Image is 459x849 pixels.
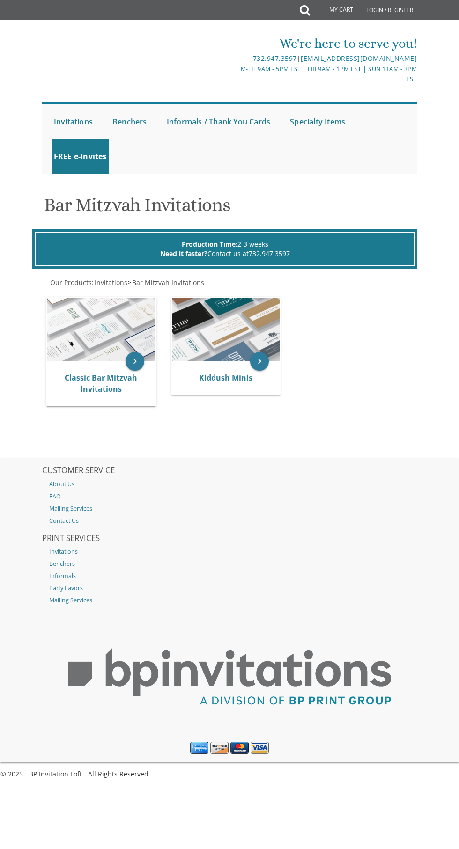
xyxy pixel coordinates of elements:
a: Bar Mitzvah Invitations [131,278,204,287]
img: American Express [190,742,208,754]
a: Classic Bar Mitzvah Invitations [65,373,137,394]
img: Visa [251,742,269,754]
a: My Cart [309,1,360,20]
div: 2-3 weeks Contact us at [35,232,415,266]
div: We're here to serve you! [230,34,417,53]
a: 732.947.3597 [253,54,297,63]
span: > [127,278,204,287]
div: : [42,278,417,287]
a: Informals [42,570,417,582]
h1: Bar Mitzvah Invitations [44,195,415,222]
a: FREE e-Invites [52,139,109,174]
a: Kiddush Minis [199,373,252,383]
h2: PRINT SERVICES [42,534,417,543]
a: FAQ [42,490,417,503]
span: Invitations [95,278,127,287]
a: Contact Us [42,515,417,527]
div: | [230,53,417,64]
img: Kiddush Minis [172,298,281,361]
img: MasterCard [230,742,249,754]
span: Need it faster? [160,249,207,258]
a: Invitations [52,104,95,139]
img: Classic Bar Mitzvah Invitations [47,298,155,361]
a: Our Products [49,278,92,287]
a: About Us [42,478,417,490]
a: keyboard_arrow_right [250,352,269,371]
a: 732.947.3597 [249,249,290,258]
a: Mailing Services [42,503,417,515]
span: Bar Mitzvah Invitations [132,278,204,287]
a: Mailing Services [42,594,417,607]
a: Benchers [110,104,149,139]
a: [EMAIL_ADDRESS][DOMAIN_NAME] [301,54,417,63]
h2: CUSTOMER SERVICE [42,466,417,476]
a: Invitations [94,278,127,287]
span: Production Time: [182,240,237,249]
a: Specialty Items [288,104,348,139]
a: keyboard_arrow_right [126,352,144,371]
a: Informals / Thank You Cards [164,104,273,139]
a: Benchers [42,558,417,570]
img: BP Print Group [42,632,417,723]
img: Discover [210,742,229,754]
div: M-Th 9am - 5pm EST | Fri 9am - 1pm EST | Sun 11am - 3pm EST [230,64,417,84]
a: Party Favors [42,582,417,594]
a: Invitations [42,546,417,558]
